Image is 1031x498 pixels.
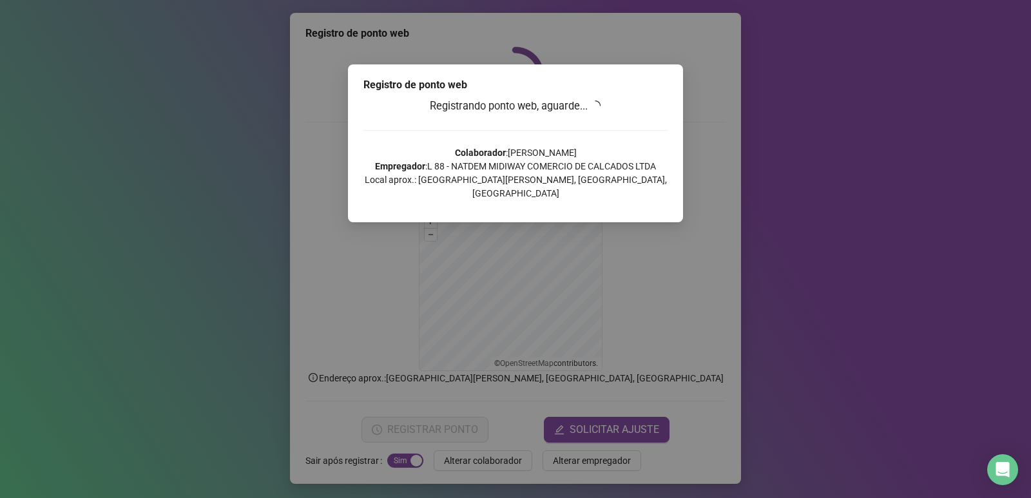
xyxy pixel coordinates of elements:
[987,454,1018,485] div: Open Intercom Messenger
[455,148,506,158] strong: Colaborador
[363,146,668,200] p: : [PERSON_NAME] : L 88 - NATDEM MIDIWAY COMERCIO DE CALCADOS LTDA Local aprox.: [GEOGRAPHIC_DATA]...
[375,161,425,171] strong: Empregador
[590,99,602,111] span: loading
[363,98,668,115] h3: Registrando ponto web, aguarde...
[363,77,668,93] div: Registro de ponto web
